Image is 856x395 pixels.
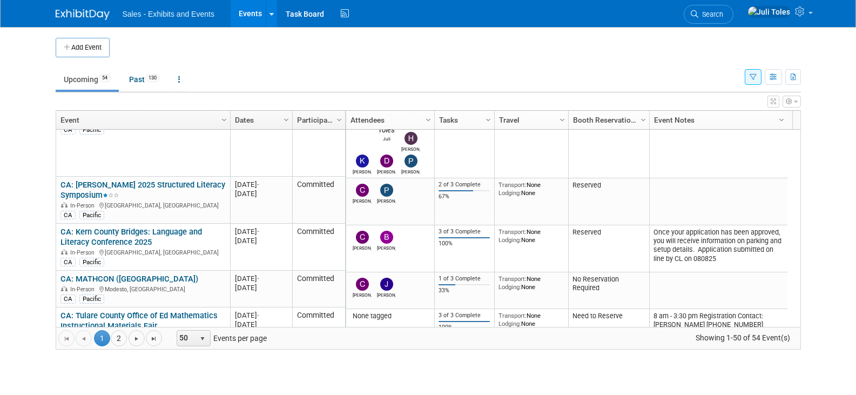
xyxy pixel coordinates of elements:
div: Juli Toles [377,135,396,142]
a: Go to the next page [129,330,145,346]
div: [DATE] [235,236,287,245]
div: [DATE] [235,311,287,320]
a: CA: Tulare County Office of Ed Mathematics Instructional Materials Fair [60,311,218,331]
span: Go to the first page [62,334,71,343]
div: 1 of 3 Complete [439,275,490,283]
div: None tagged [350,312,430,320]
div: [DATE] [235,180,287,189]
span: Lodging: [498,236,521,244]
a: Event Notes [654,111,780,129]
a: Event [60,111,223,129]
span: 1 [94,330,110,346]
div: Christine Lurz [353,291,372,298]
a: Participation [297,111,338,129]
img: Kristin McGinty [356,155,369,168]
a: Column Settings [280,111,292,127]
div: 100% [439,324,490,331]
a: Column Settings [637,111,649,127]
a: Column Settings [422,111,434,127]
span: Lodging: [498,320,521,327]
span: Column Settings [484,116,493,124]
span: Go to the previous page [79,334,88,343]
span: Column Settings [558,116,567,124]
div: Kristin McGinty [353,168,372,175]
span: Transport: [498,275,527,283]
span: In-Person [70,286,98,293]
img: Christine Lurz [356,278,369,291]
img: Patti Savage [405,155,417,168]
img: Holly Costello [405,132,417,145]
img: In-Person Event [61,249,68,255]
td: Need to Reserve [568,309,649,356]
a: Travel [499,111,561,129]
span: 54 [99,74,111,82]
td: Committed [292,177,345,224]
img: Jerika Salvador [380,278,393,291]
td: Committed [292,224,345,271]
div: [GEOGRAPHIC_DATA], [GEOGRAPHIC_DATA] [60,200,225,210]
a: Attendees [351,111,427,129]
a: Search [684,5,733,24]
a: Go to the last page [146,330,162,346]
div: Christine Lurz [353,197,372,204]
div: CA [60,258,76,266]
span: Transport: [498,228,527,236]
img: ExhibitDay [56,9,110,20]
a: CA: [PERSON_NAME] 2025 Structured Literacy Symposium [60,180,225,200]
span: Showing 1-50 of 54 Event(s) [685,330,800,345]
img: In-Person Event [61,202,68,207]
div: Jerika Salvador [377,291,396,298]
div: CA [60,211,76,219]
span: Events per page [163,330,278,346]
a: Past130 [121,69,168,90]
a: Column Settings [482,111,494,127]
span: Go to the next page [132,334,141,343]
div: Pacific [79,125,104,134]
span: Search [698,10,723,18]
div: 3 of 3 Complete [439,312,490,319]
img: Dave Kootman [380,155,393,168]
a: Column Settings [333,111,345,127]
span: Column Settings [220,116,228,124]
a: Column Settings [556,111,568,127]
span: 50 [177,331,196,346]
span: - [257,311,259,319]
div: None None [498,228,564,244]
div: 67% [439,193,490,200]
div: 2 of 3 Complete [439,181,490,189]
img: Juli Toles [747,6,791,18]
span: - [257,275,259,283]
span: select [198,334,207,343]
a: Go to the previous page [76,330,92,346]
a: CA: MATHCON ([GEOGRAPHIC_DATA]) [60,274,198,284]
button: Add Event [56,38,110,57]
span: Column Settings [335,116,343,124]
span: Transport: [498,181,527,189]
a: Upcoming54 [56,69,119,90]
div: [GEOGRAPHIC_DATA], [GEOGRAPHIC_DATA] [60,247,225,257]
img: Christine Lurz [356,231,369,244]
img: Christine Lurz [356,184,369,197]
span: - [257,180,259,189]
a: Booth Reservation Status [573,111,642,129]
td: 8 am - 3:30 pm Registration Contact: [PERSON_NAME] [PHONE_NUMBER] [PERSON_NAME][EMAIL_ADDRESS][PE... [649,309,787,356]
div: [DATE] [235,274,287,283]
span: Go to the last page [150,334,158,343]
div: Modesto, [GEOGRAPHIC_DATA] [60,284,225,293]
img: Patti Savage [380,184,393,197]
div: Pacific [79,211,104,219]
span: Sales - Exhibits and Events [123,10,214,18]
span: Lodging: [498,283,521,291]
td: Committed [292,307,345,354]
div: None None [498,275,564,291]
div: Patti Savage [377,197,396,204]
td: Committed [292,102,345,177]
td: No Reservation Required [568,272,649,309]
div: 100% [439,240,490,247]
div: None None [498,181,564,197]
div: 33% [439,287,490,294]
div: 3 of 3 Complete [439,228,490,236]
span: 130 [145,74,160,82]
td: Reserved [568,225,649,272]
span: Lodging: [498,189,521,197]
